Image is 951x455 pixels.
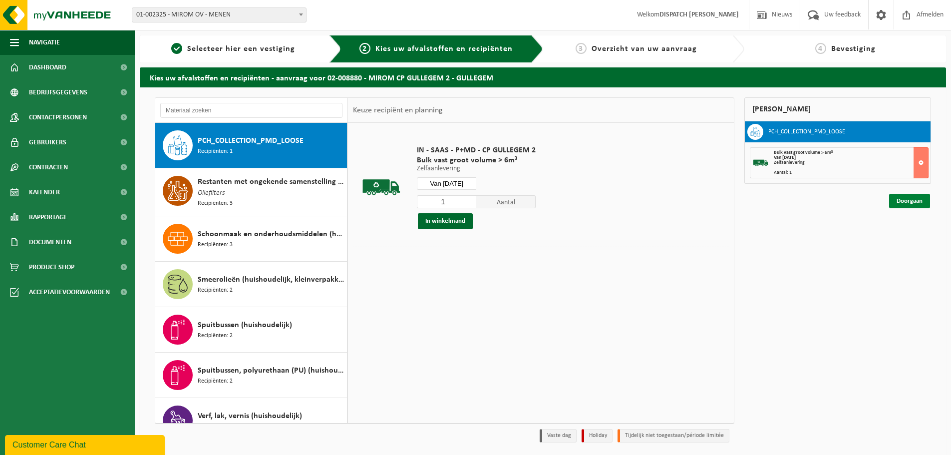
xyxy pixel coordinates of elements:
[198,319,292,331] span: Spuitbussen (huishoudelijk)
[815,43,826,54] span: 4
[540,429,577,443] li: Vaste dag
[198,188,225,199] span: Oliefilters
[155,262,347,307] button: Smeerolieën (huishoudelijk, kleinverpakking) Recipiënten: 2
[418,213,473,229] button: In winkelmand
[155,168,347,216] button: Restanten met ongekende samenstelling (huishoudelijk) Oliefilters Recipiënten: 3
[198,240,233,250] span: Recipiënten: 3
[774,160,928,165] div: Zelfaanlevering
[774,170,928,175] div: Aantal: 1
[29,180,60,205] span: Kalender
[348,98,448,123] div: Keuze recipiënt en planning
[417,165,536,172] p: Zelfaanlevering
[29,80,87,105] span: Bedrijfsgegevens
[140,67,946,87] h2: Kies uw afvalstoffen en recipiënten - aanvraag voor 02-008880 - MIROM CP GULLEGEM 2 - GULLEGEM
[359,43,370,54] span: 2
[592,45,697,53] span: Overzicht van uw aanvraag
[198,410,302,422] span: Verf, lak, vernis (huishoudelijk)
[417,145,536,155] span: IN - SAAS - P+MD - CP GULLEGEM 2
[132,7,307,22] span: 01-002325 - MIROM OV - MENEN
[29,155,68,180] span: Contracten
[417,155,536,165] span: Bulk vast groot volume > 6m³
[198,176,344,188] span: Restanten met ongekende samenstelling (huishoudelijk)
[744,97,931,121] div: [PERSON_NAME]
[774,150,833,155] span: Bulk vast groot volume > 6m³
[476,195,536,208] span: Aantal
[198,365,344,377] span: Spuitbussen, polyurethaan (PU) (huishoudelijk)
[171,43,182,54] span: 1
[198,331,233,341] span: Recipiënten: 2
[29,30,60,55] span: Navigatie
[198,199,233,208] span: Recipiënten: 3
[29,205,67,230] span: Rapportage
[198,147,233,156] span: Recipiënten: 1
[29,55,66,80] span: Dashboard
[145,43,321,55] a: 1Selecteer hier een vestiging
[29,230,71,255] span: Documenten
[29,130,66,155] span: Gebruikers
[576,43,587,54] span: 3
[417,177,476,190] input: Selecteer datum
[198,286,233,295] span: Recipiënten: 2
[659,11,739,18] strong: DISPATCH [PERSON_NAME]
[198,422,233,432] span: Recipiënten: 1
[198,228,344,240] span: Schoonmaak en onderhoudsmiddelen (huishoudelijk)
[618,429,729,443] li: Tijdelijk niet toegestaan/période limitée
[375,45,513,53] span: Kies uw afvalstoffen en recipiënten
[774,155,796,160] strong: Van [DATE]
[5,433,167,455] iframe: chat widget
[155,398,347,444] button: Verf, lak, vernis (huishoudelijk) Recipiënten: 1
[29,105,87,130] span: Contactpersonen
[29,280,110,305] span: Acceptatievoorwaarden
[155,216,347,262] button: Schoonmaak en onderhoudsmiddelen (huishoudelijk) Recipiënten: 3
[889,194,930,208] a: Doorgaan
[155,307,347,353] button: Spuitbussen (huishoudelijk) Recipiënten: 2
[160,103,342,118] input: Materiaal zoeken
[582,429,613,443] li: Holiday
[29,255,74,280] span: Product Shop
[198,135,304,147] span: PCH_COLLECTION_PMD_LOOSE
[198,377,233,386] span: Recipiënten: 2
[155,123,347,168] button: PCH_COLLECTION_PMD_LOOSE Recipiënten: 1
[831,45,876,53] span: Bevestiging
[132,8,306,22] span: 01-002325 - MIROM OV - MENEN
[768,124,845,140] h3: PCH_COLLECTION_PMD_LOOSE
[198,274,344,286] span: Smeerolieën (huishoudelijk, kleinverpakking)
[187,45,295,53] span: Selecteer hier een vestiging
[155,353,347,398] button: Spuitbussen, polyurethaan (PU) (huishoudelijk) Recipiënten: 2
